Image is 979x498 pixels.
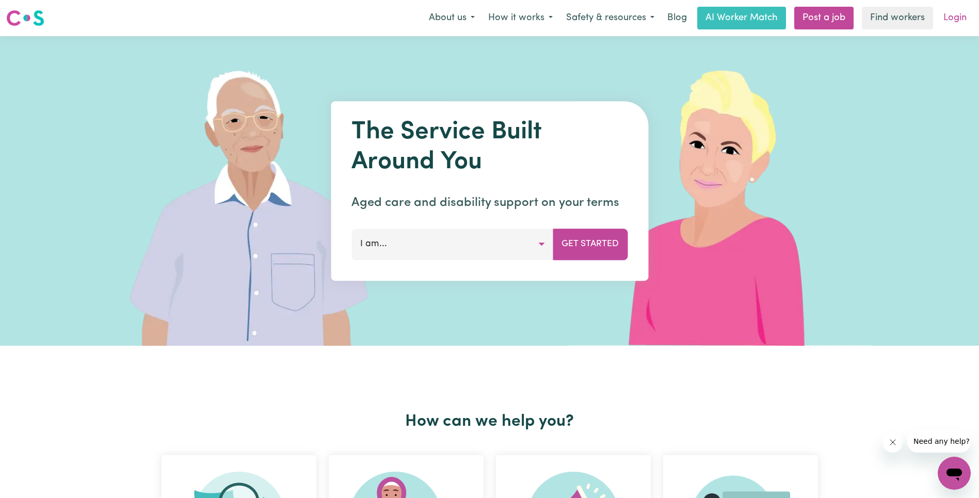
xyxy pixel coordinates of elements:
button: Get Started [553,229,628,260]
button: About us [422,7,482,29]
a: Careseekers logo [6,6,44,30]
a: Blog [661,7,693,29]
iframe: Message from company [907,430,971,453]
a: AI Worker Match [697,7,786,29]
button: How it works [482,7,559,29]
iframe: Close message [882,432,903,453]
iframe: Button to launch messaging window [938,457,971,490]
a: Post a job [794,7,854,29]
h1: The Service Built Around You [351,118,628,177]
button: I am... [351,229,553,260]
img: Careseekers logo [6,9,44,27]
a: Find workers [862,7,933,29]
button: Safety & resources [559,7,661,29]
p: Aged care and disability support on your terms [351,194,628,212]
h2: How can we help you? [155,412,824,431]
a: Login [937,7,973,29]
